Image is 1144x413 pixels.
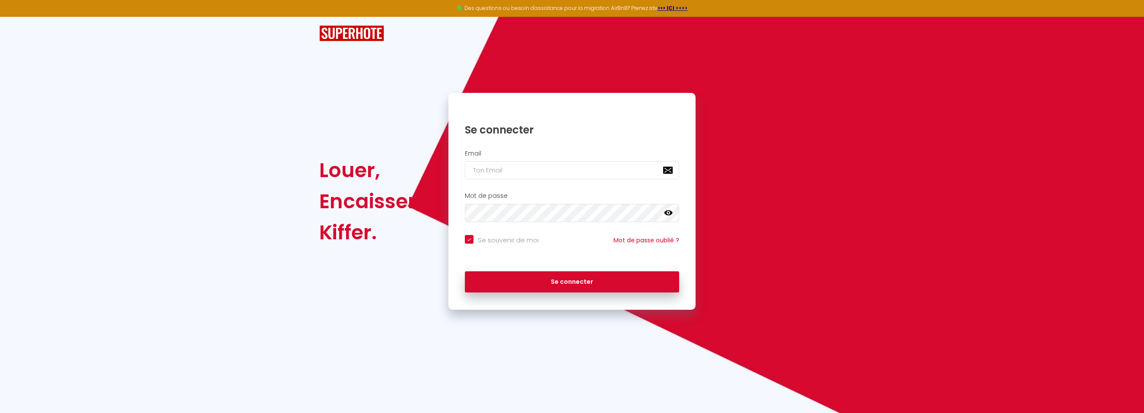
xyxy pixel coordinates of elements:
div: Louer, [319,155,421,186]
h2: Mot de passe [465,192,679,200]
a: Mot de passe oublié ? [613,236,679,245]
a: >>> ICI <<<< [658,4,688,12]
div: Encaisser, [319,186,421,217]
div: Kiffer. [319,217,421,248]
img: SuperHote logo [319,25,384,41]
button: Se connecter [465,271,679,293]
h1: Se connecter [465,123,679,137]
h2: Email [465,150,679,157]
input: Ton Email [465,161,679,179]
